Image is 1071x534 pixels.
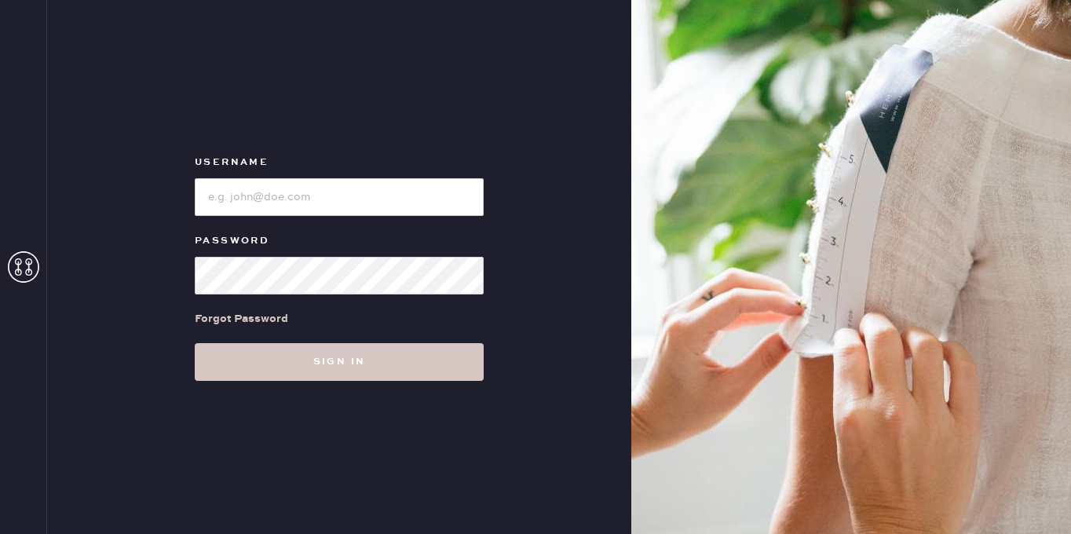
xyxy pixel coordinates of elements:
div: Forgot Password [195,310,288,327]
label: Password [195,232,484,251]
button: Sign in [195,343,484,381]
a: Forgot Password [195,294,288,343]
label: Username [195,153,484,172]
input: e.g. john@doe.com [195,178,484,216]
